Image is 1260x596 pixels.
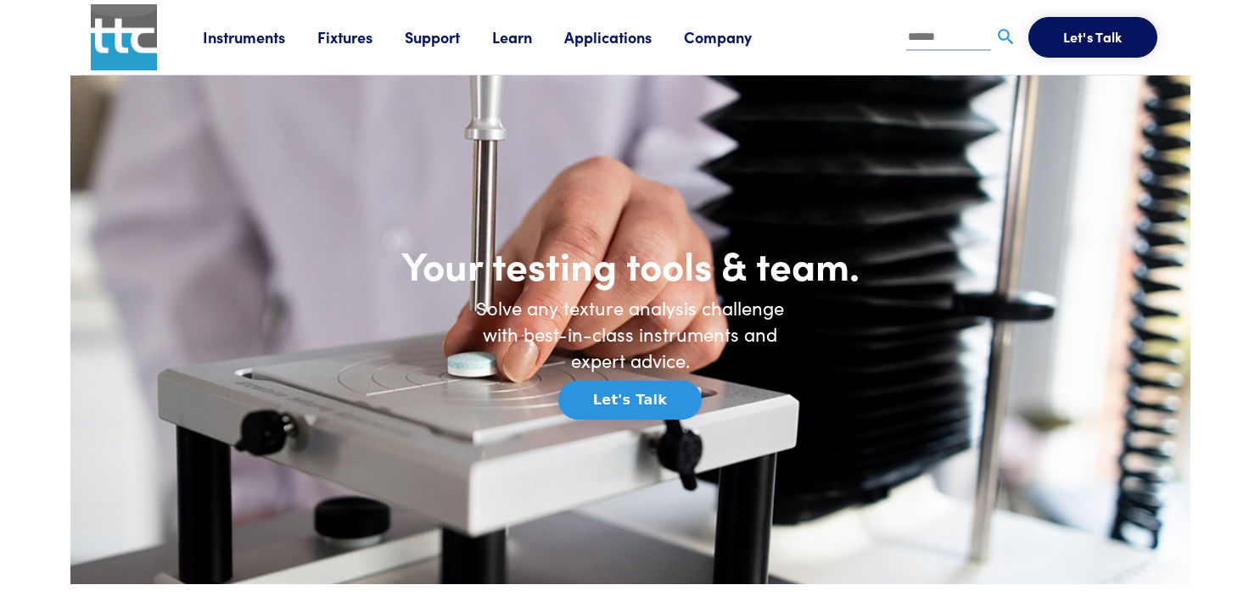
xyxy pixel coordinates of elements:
a: Company [684,26,784,47]
h1: Your testing tools & team. [291,240,970,289]
a: Support [405,26,492,47]
h6: Solve any texture analysis challenge with best-in-class instruments and expert advice. [461,295,800,373]
a: Applications [564,26,684,47]
a: Learn [492,26,564,47]
button: Let's Talk [1028,17,1157,58]
a: Instruments [203,26,317,47]
img: ttc_logo_1x1_v1.0.png [91,4,157,70]
button: Let's Talk [558,381,702,420]
a: Fixtures [317,26,405,47]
